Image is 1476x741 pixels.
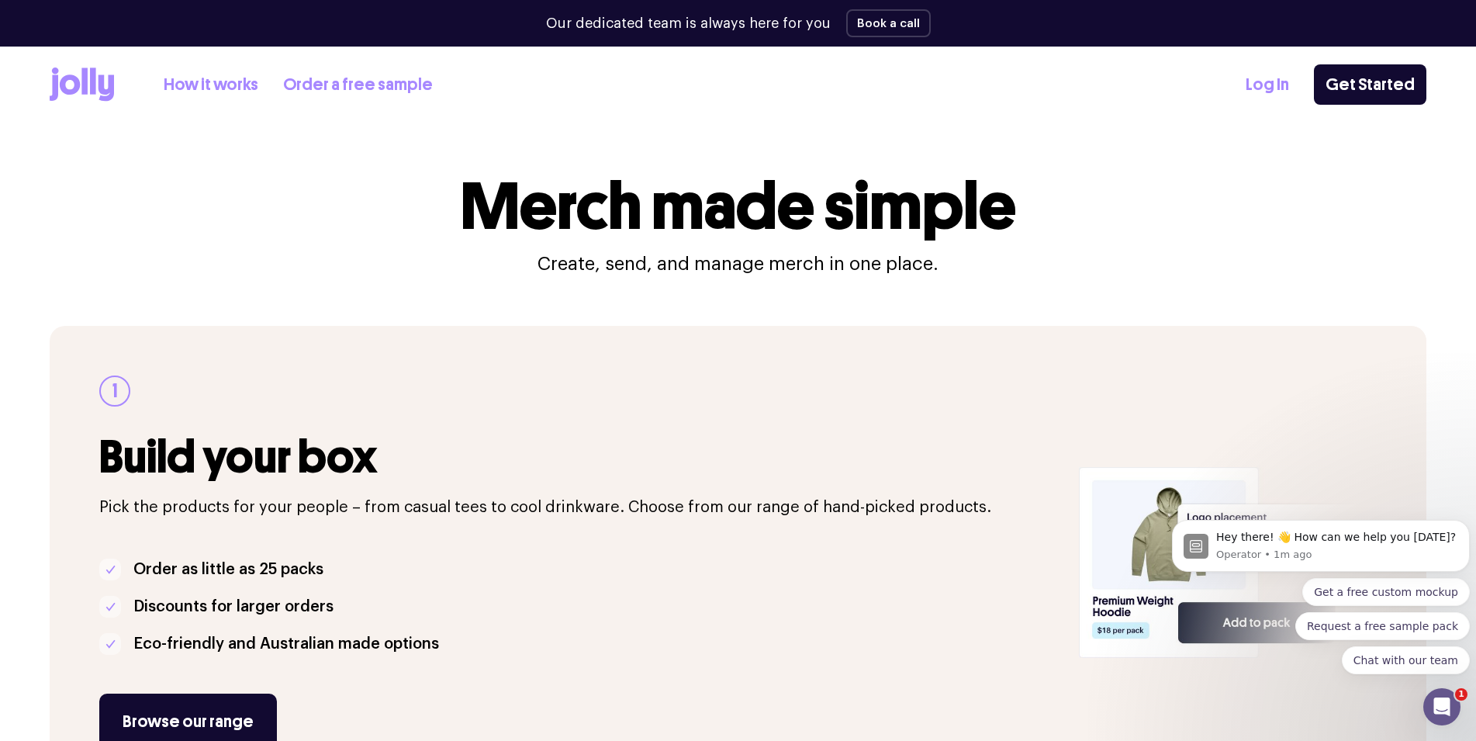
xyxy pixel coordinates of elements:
a: Get Started [1314,64,1426,105]
a: Log In [1246,72,1289,98]
iframe: Intercom notifications message [1166,469,1476,699]
p: Our dedicated team is always here for you [546,13,831,34]
p: Pick the products for your people – from casual tees to cool drinkware. Choose from our range of ... [99,495,1060,520]
a: How it works [164,72,258,98]
button: Book a call [846,9,931,37]
p: Discounts for larger orders [133,594,334,619]
span: 1 [1455,688,1467,701]
h1: Merch made simple [461,174,1016,239]
a: Order a free sample [283,72,433,98]
p: Create, send, and manage merch in one place. [538,251,938,276]
h3: Build your box [99,431,1060,483]
div: 1 [99,376,130,407]
p: Order as little as 25 packs [133,557,323,582]
p: Eco-friendly and Australian made options [133,632,439,656]
iframe: Intercom live chat [1423,688,1460,725]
